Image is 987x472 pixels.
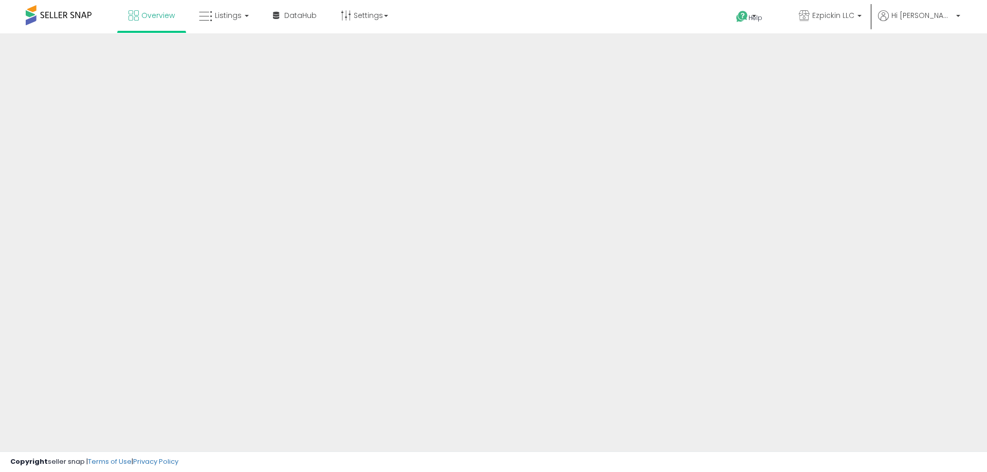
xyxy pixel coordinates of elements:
[215,10,242,21] span: Listings
[133,457,178,466] a: Privacy Policy
[891,10,953,21] span: Hi [PERSON_NAME]
[10,457,48,466] strong: Copyright
[736,10,748,23] i: Get Help
[878,10,960,33] a: Hi [PERSON_NAME]
[812,10,854,21] span: Ezpickin LLC
[748,13,762,22] span: Help
[728,3,782,33] a: Help
[284,10,317,21] span: DataHub
[88,457,132,466] a: Terms of Use
[10,457,178,467] div: seller snap | |
[141,10,175,21] span: Overview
